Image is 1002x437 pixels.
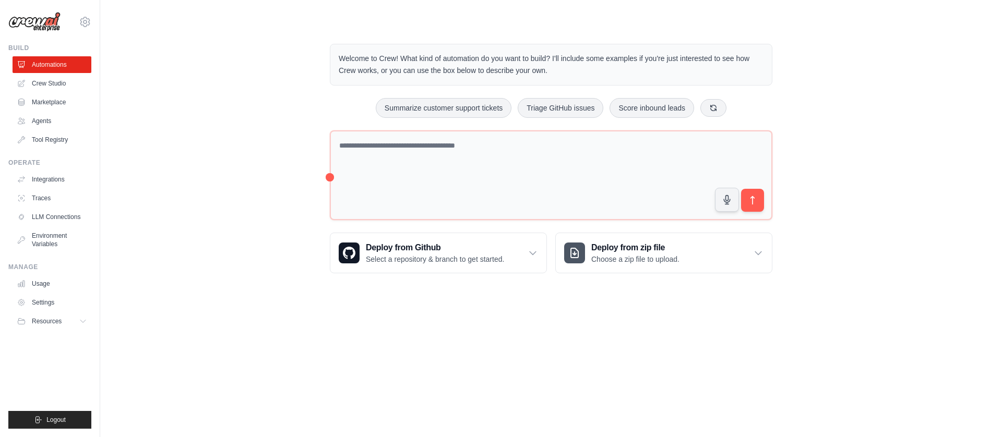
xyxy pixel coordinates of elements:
span: Logout [46,416,66,424]
button: Summarize customer support tickets [376,98,511,118]
div: Operate [8,159,91,167]
button: Resources [13,313,91,330]
a: Tool Registry [13,131,91,148]
a: Marketplace [13,94,91,111]
div: Manage [8,263,91,271]
p: Choose a zip file to upload. [591,254,679,264]
a: LLM Connections [13,209,91,225]
a: Integrations [13,171,91,188]
a: Environment Variables [13,227,91,252]
a: Agents [13,113,91,129]
a: Settings [13,294,91,311]
p: Welcome to Crew! What kind of automation do you want to build? I'll include some examples if you'... [339,53,764,77]
button: Triage GitHub issues [518,98,603,118]
a: Automations [13,56,91,73]
h3: Deploy from Github [366,241,504,254]
a: Crew Studio [13,75,91,92]
a: Usage [13,275,91,292]
button: Score inbound leads [610,98,694,118]
p: Select a repository & branch to get started. [366,254,504,264]
div: Build [8,44,91,52]
a: Traces [13,190,91,207]
span: Resources [32,317,62,325]
button: Logout [8,411,91,429]
h3: Deploy from zip file [591,241,679,254]
img: Logo [8,12,61,32]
